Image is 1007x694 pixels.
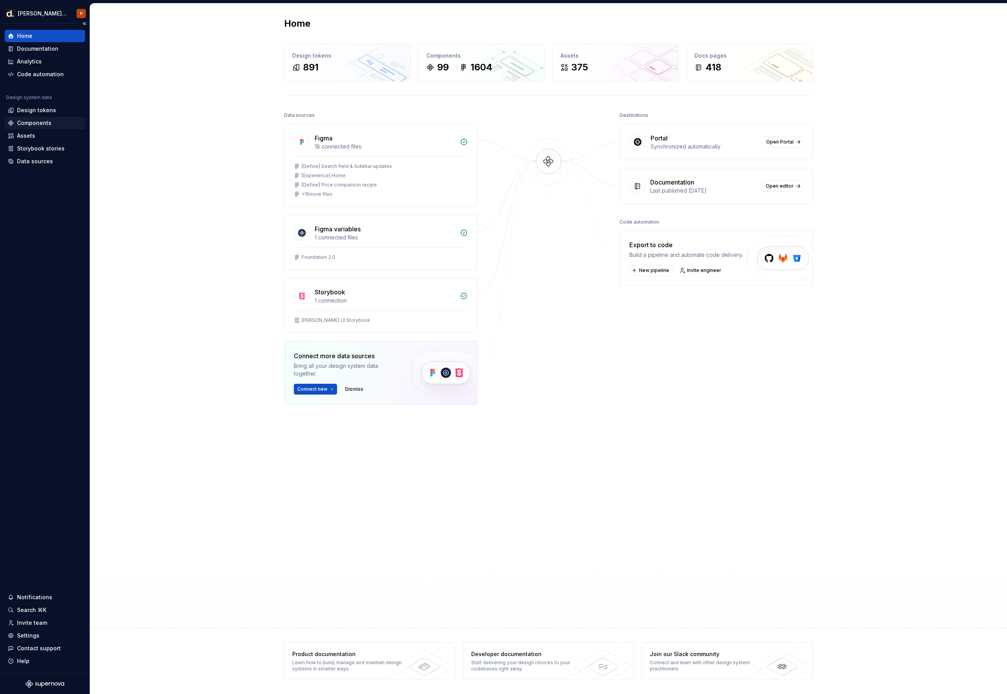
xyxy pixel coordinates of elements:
[705,61,721,74] div: 418
[426,52,537,60] div: Components
[303,61,319,74] div: 891
[463,642,634,680] a: Developer documentationStart delivering your design choices to your codebases right away.
[284,110,315,121] div: Data sources
[5,155,85,168] a: Data sources
[5,591,85,603] button: Notifications
[17,632,39,639] div: Settings
[284,17,310,30] h2: Home
[437,61,449,74] div: 99
[650,178,694,187] div: Documentation
[292,660,405,672] div: Learn how to build, manage and maintain design systems in smarter ways.
[342,384,367,395] button: Dismiss
[5,130,85,142] a: Assets
[687,267,721,273] span: Invite engineer
[677,265,725,276] a: Invite engineer
[315,133,332,143] div: Figma
[26,680,64,688] svg: Supernova Logo
[639,267,669,273] span: New pipeline
[17,593,52,601] div: Notifications
[17,132,35,140] div: Assets
[5,55,85,68] a: Analytics
[5,30,85,42] a: Home
[620,217,659,227] div: Code automation
[17,157,53,165] div: Data sources
[294,362,398,378] div: Bring all your design system data together.
[284,44,411,82] a: Design tokens891
[315,234,455,241] div: 1 connected files
[17,119,51,127] div: Components
[650,660,762,672] div: Connect and learn with other design system practitioners.
[5,117,85,129] a: Components
[79,18,90,29] button: Collapse sidebar
[642,642,813,680] a: Join our Slack communityConnect and learn with other design system practitioners.
[5,104,85,116] a: Design tokens
[17,619,47,627] div: Invite team
[17,58,42,65] div: Analytics
[651,143,758,150] div: Synchronized automatically
[471,650,584,658] div: Developer documentation
[471,660,584,672] div: Start delivering your design choices to your codebases right away.
[315,224,361,234] div: Figma variables
[284,215,477,270] a: Figma variables1 connected filesFoundation 2.0
[763,137,803,147] a: Open Portal
[5,68,85,80] a: Code automation
[418,44,545,82] a: Components991604
[292,650,405,658] div: Product documentation
[5,9,15,18] img: b918d911-6884-482e-9304-cbecc30deec6.png
[80,10,83,17] div: P
[315,287,345,297] div: Storybook
[2,5,88,22] button: [PERSON_NAME] UIP
[17,606,46,614] div: Search ⌘K
[5,43,85,55] a: Documentation
[5,655,85,667] button: Help
[294,351,398,361] div: Connect more data sources
[17,145,65,152] div: Storybook stories
[284,124,477,207] a: Figma18 connected files[Define] Search field & Sidebar updates[Experience] Home[Define] Price com...
[5,604,85,616] button: Search ⌘K
[650,187,758,195] div: Last published [DATE]
[629,251,743,259] div: Build a pipeline and automate code delivery.
[315,297,455,304] div: 1 connection
[620,110,648,121] div: Destinations
[302,182,377,188] div: [Define] Price comparison recipe
[5,142,85,155] a: Storybook stories
[302,191,332,197] div: + 15 more files
[695,52,805,60] div: Docs pages
[6,94,52,101] div: Design system data
[651,133,668,143] div: Portal
[629,265,673,276] button: New pipeline
[766,183,794,189] span: Open editor
[687,44,813,82] a: Docs pages418
[294,384,337,395] button: Connect new
[561,52,671,60] div: Assets
[17,657,29,665] div: Help
[345,386,363,392] span: Dismiss
[302,317,370,323] div: [PERSON_NAME] UI Storybook
[315,143,455,150] div: 18 connected files
[302,163,392,169] div: [Define] Search field & Sidebar updates
[552,44,679,82] a: Assets375
[5,617,85,629] a: Invite team
[17,106,56,114] div: Design tokens
[762,181,803,191] a: Open editor
[297,386,327,392] span: Connect new
[470,61,492,74] div: 1604
[17,32,32,40] div: Home
[302,173,346,179] div: [Experience] Home
[18,10,67,17] div: [PERSON_NAME] UI
[629,240,743,250] div: Export to code
[284,278,477,333] a: Storybook1 connection[PERSON_NAME] UI Storybook
[650,650,762,658] div: Join our Slack community
[284,642,455,680] a: Product documentationLearn how to build, manage and maintain design systems in smarter ways.
[571,61,588,74] div: 375
[17,45,58,53] div: Documentation
[766,139,794,145] span: Open Portal
[292,52,402,60] div: Design tokens
[5,642,85,655] button: Contact support
[5,629,85,642] a: Settings
[17,70,64,78] div: Code automation
[17,644,61,652] div: Contact support
[302,254,335,260] div: Foundation 2.0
